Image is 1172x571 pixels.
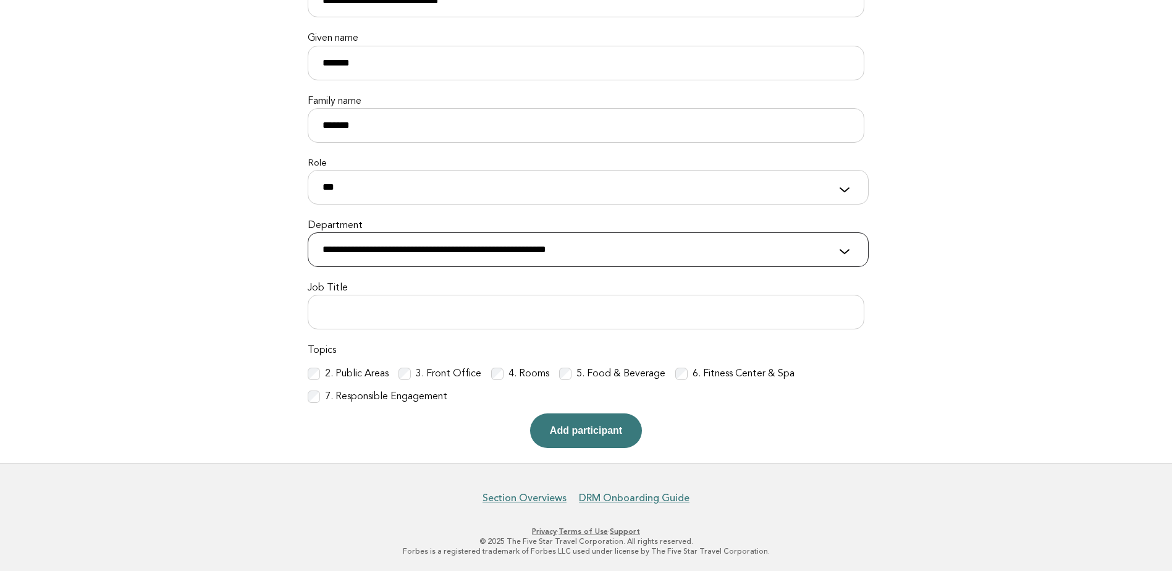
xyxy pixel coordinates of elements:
[208,536,964,546] p: © 2025 The Five Star Travel Corporation. All rights reserved.
[693,368,795,381] label: 6. Fitness Center & Spa
[308,344,864,357] label: Topics
[530,413,642,448] button: Add participant
[325,368,389,381] label: 2. Public Areas
[508,368,549,381] label: 4. Rooms
[325,391,447,404] label: 7. Responsible Engagement
[208,546,964,556] p: Forbes is a registered trademark of Forbes LLC used under license by The Five Star Travel Corpora...
[208,527,964,536] p: · ·
[308,219,864,232] label: Department
[416,368,481,381] label: 3. Front Office
[559,527,608,536] a: Terms of Use
[532,527,557,536] a: Privacy
[576,368,665,381] label: 5. Food & Beverage
[308,158,864,170] label: Role
[308,32,864,45] label: Given name
[308,282,864,295] label: Job Title
[579,492,689,504] a: DRM Onboarding Guide
[483,492,567,504] a: Section Overviews
[308,95,864,108] label: Family name
[610,527,640,536] a: Support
